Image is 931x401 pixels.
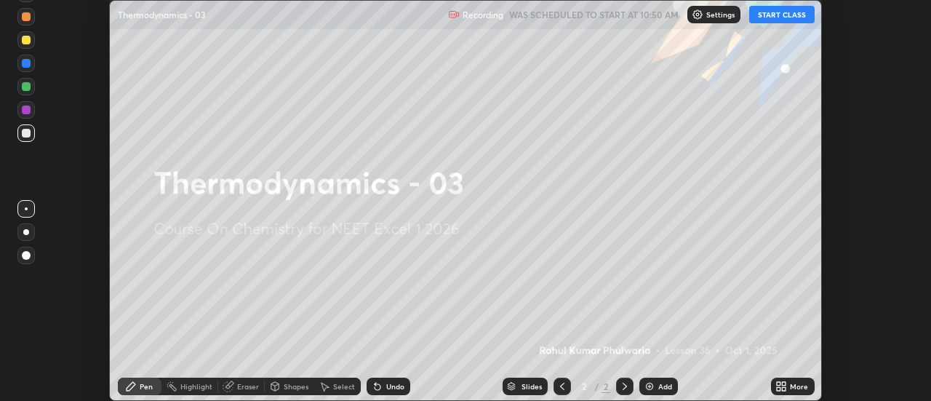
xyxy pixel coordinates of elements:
div: Eraser [237,383,259,390]
p: Thermodynamics - 03 [118,9,206,20]
div: Select [333,383,355,390]
div: Undo [386,383,404,390]
p: Recording [463,9,503,20]
p: Settings [706,11,735,18]
div: Highlight [180,383,212,390]
img: add-slide-button [644,381,655,392]
img: recording.375f2c34.svg [448,9,460,20]
div: 2 [602,380,610,393]
div: More [790,383,808,390]
div: Shapes [284,383,308,390]
div: 2 [577,382,591,391]
div: / [594,382,599,391]
div: Pen [140,383,153,390]
img: class-settings-icons [692,9,703,20]
button: START CLASS [749,6,815,23]
div: Slides [522,383,542,390]
div: Add [658,383,672,390]
h5: WAS SCHEDULED TO START AT 10:50 AM [509,8,679,21]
